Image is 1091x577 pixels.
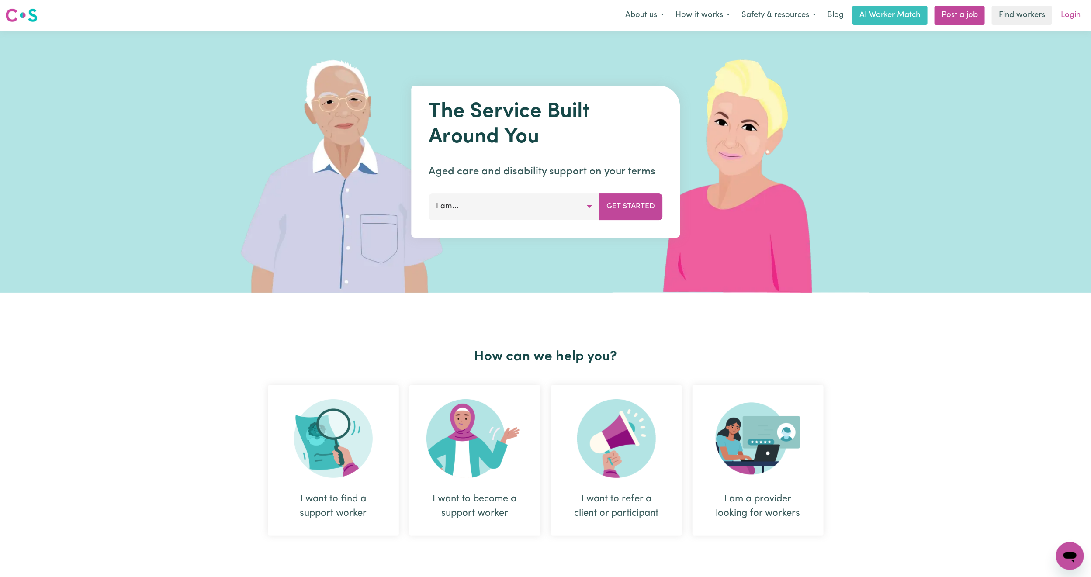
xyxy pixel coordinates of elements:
[1056,6,1086,25] a: Login
[289,492,378,521] div: I want to find a support worker
[268,385,399,536] div: I want to find a support worker
[577,399,656,478] img: Refer
[551,385,682,536] div: I want to refer a client or participant
[713,492,803,521] div: I am a provider looking for workers
[294,399,373,478] img: Search
[429,100,662,150] h1: The Service Built Around You
[716,399,800,478] img: Provider
[429,193,599,220] button: I am...
[670,6,736,24] button: How it works
[430,492,520,521] div: I want to become a support worker
[409,385,540,536] div: I want to become a support worker
[822,6,849,25] a: Blog
[263,349,829,365] h2: How can we help you?
[935,6,985,25] a: Post a job
[736,6,822,24] button: Safety & resources
[1056,542,1084,570] iframe: Button to launch messaging window, conversation in progress
[693,385,824,536] div: I am a provider looking for workers
[852,6,928,25] a: AI Worker Match
[5,5,38,25] a: Careseekers logo
[599,193,662,220] button: Get Started
[572,492,661,521] div: I want to refer a client or participant
[429,164,662,180] p: Aged care and disability support on your terms
[620,6,670,24] button: About us
[5,7,38,23] img: Careseekers logo
[992,6,1052,25] a: Find workers
[426,399,523,478] img: Become Worker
